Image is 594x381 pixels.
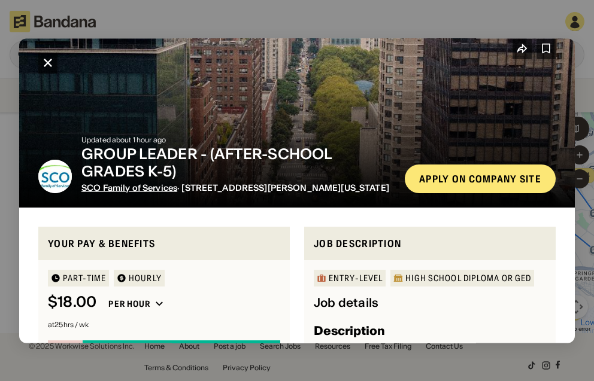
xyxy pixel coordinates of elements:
[38,159,72,193] img: SCO Family of Services logo
[63,274,106,282] div: Part-time
[81,136,395,144] div: Updated about 1 hour ago
[81,182,395,193] div: · [STREET_ADDRESS][PERSON_NAME][US_STATE]
[48,321,280,328] div: at 25 hrs / wk
[329,274,383,282] div: Entry-Level
[314,236,546,251] div: Job Description
[108,298,150,309] div: Per hour
[405,274,531,282] div: High School Diploma or GED
[81,182,177,193] span: SCO Family of Services
[419,173,541,183] div: Apply on company site
[48,294,96,311] div: $ 18.00
[48,236,280,251] div: Your pay & benefits
[314,294,378,312] div: Job details
[81,146,395,181] div: GROUP LEADER - (AFTER-SCHOOL GRADES K-5)
[129,274,162,282] div: HOURLY
[314,321,385,340] h3: Description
